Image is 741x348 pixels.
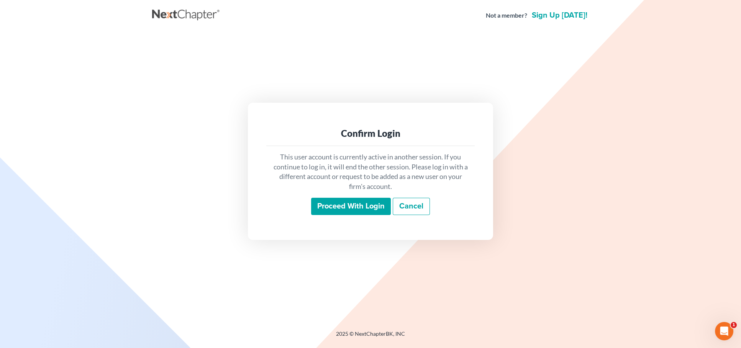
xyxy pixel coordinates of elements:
[272,152,469,192] p: This user account is currently active in another session. If you continue to log in, it will end ...
[731,322,737,328] span: 1
[272,127,469,140] div: Confirm Login
[152,330,589,344] div: 2025 © NextChapterBK, INC
[715,322,733,340] iframe: Intercom live chat
[311,198,391,215] input: Proceed with login
[486,11,527,20] strong: Not a member?
[530,11,589,19] a: Sign up [DATE]!
[393,198,430,215] a: Cancel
